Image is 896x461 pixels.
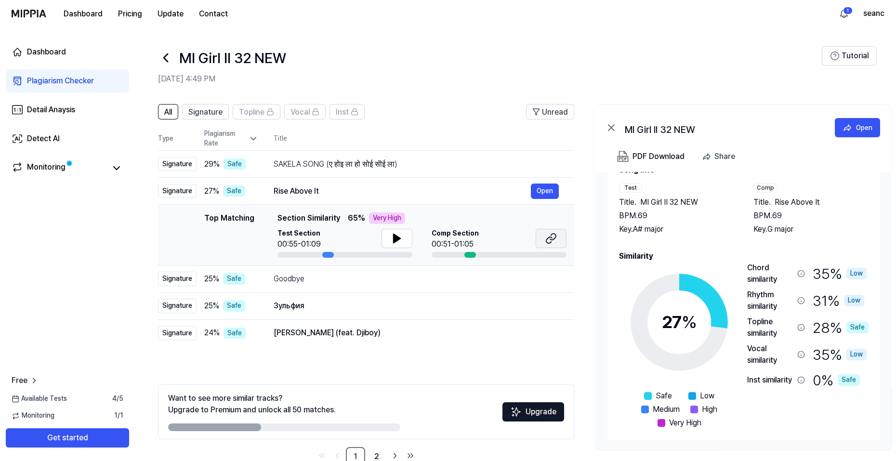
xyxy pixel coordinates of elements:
[682,312,697,332] span: %
[336,106,349,118] span: Inst
[204,273,219,285] span: 25 %
[191,4,236,24] button: Contact
[822,46,877,66] button: Tutorial
[510,406,522,418] img: Sparkles
[863,8,884,19] button: seanc
[6,40,129,64] a: Dashboard
[158,127,197,151] th: Type
[158,104,178,119] button: All
[813,289,864,312] div: 31 %
[158,272,197,286] div: Signature
[747,289,793,312] div: Rhythm similarity
[619,197,636,208] span: Title .
[158,184,197,198] div: Signature
[204,212,254,258] div: Top Matching
[277,229,321,238] span: Test Section
[615,147,686,166] button: PDF Download
[12,394,67,404] span: Available Tests
[179,48,286,68] h1: MI Girl II 32 NEW
[204,300,219,312] span: 25 %
[27,46,66,58] div: Dashboard
[753,210,869,222] div: BPM. 69
[619,184,642,193] div: Test
[12,375,39,386] a: Free
[747,316,793,339] div: Topline similarity
[158,73,822,85] h2: [DATE] 4:49 PM
[223,185,245,197] div: Safe
[846,349,867,360] div: Low
[224,328,246,339] div: Safe
[12,161,106,175] a: Monitoring
[542,106,568,118] span: Unread
[700,390,714,402] span: Low
[158,157,197,171] div: Signature
[747,262,793,285] div: Chord similarity
[753,197,771,208] span: Title .
[702,404,717,415] span: High
[747,374,793,386] div: Inst similarity
[112,394,123,404] span: 4 / 5
[27,133,60,145] div: Detect AI
[653,404,680,415] span: Medium
[619,224,734,235] div: Key. A# major
[502,410,564,420] a: SparklesUpgrade
[714,150,735,163] div: Share
[753,224,869,235] div: Key. G major
[274,127,574,150] th: Title
[284,104,326,119] button: Vocal
[846,322,869,333] div: Safe
[182,104,229,119] button: Signature
[531,184,559,199] a: Open
[836,6,852,21] button: 알림1
[619,250,869,262] h2: Similarity
[846,268,867,279] div: Low
[204,327,220,339] span: 24 %
[329,104,365,119] button: Inst
[838,374,860,386] div: Safe
[164,106,172,118] span: All
[274,273,559,285] div: Goodbye
[813,262,867,285] div: 35 %
[617,151,629,162] img: PDF Download
[204,158,220,170] span: 29 %
[158,299,197,313] div: Signature
[838,8,850,19] img: 알림
[813,316,869,339] div: 28 %
[662,309,697,335] div: 27
[274,327,559,339] div: [PERSON_NAME] (feat. Djiboy)
[843,7,853,14] div: 1
[224,158,246,170] div: Safe
[223,273,245,285] div: Safe
[6,69,129,92] a: Plagiarism Checker
[596,172,892,449] a: Song InfoTestTitle.MI Girl II 32 NEWBPM.69Key.A# majorCompTitle.Rise Above ItBPM.69Key.G majorSim...
[432,229,479,238] span: Comp Section
[844,295,864,306] div: Low
[12,411,54,421] span: Monitoring
[114,411,123,421] span: 1 / 1
[669,417,701,429] span: Very High
[188,106,223,118] span: Signature
[274,158,559,170] div: SAKELA SONG (ए होइ ला हो सोई सॊई ला)
[753,184,777,193] div: Comp
[56,4,110,24] button: Dashboard
[813,343,867,366] div: 35 %
[856,122,872,133] div: Open
[625,122,817,133] div: MI Girl II 32 NEW
[27,75,94,87] div: Plagiarism Checker
[432,238,479,250] div: 00:51-01:05
[656,390,672,402] span: Safe
[274,300,559,312] div: Зульфия
[502,402,564,421] button: Upgrade
[277,238,321,250] div: 00:55-01:09
[158,326,197,341] div: Signature
[110,4,150,24] button: Pricing
[835,118,880,137] button: Open
[6,127,129,150] a: Detect AI
[290,106,310,118] span: Vocal
[27,161,66,175] div: Monitoring
[813,370,860,390] div: 0 %
[698,147,743,166] button: Share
